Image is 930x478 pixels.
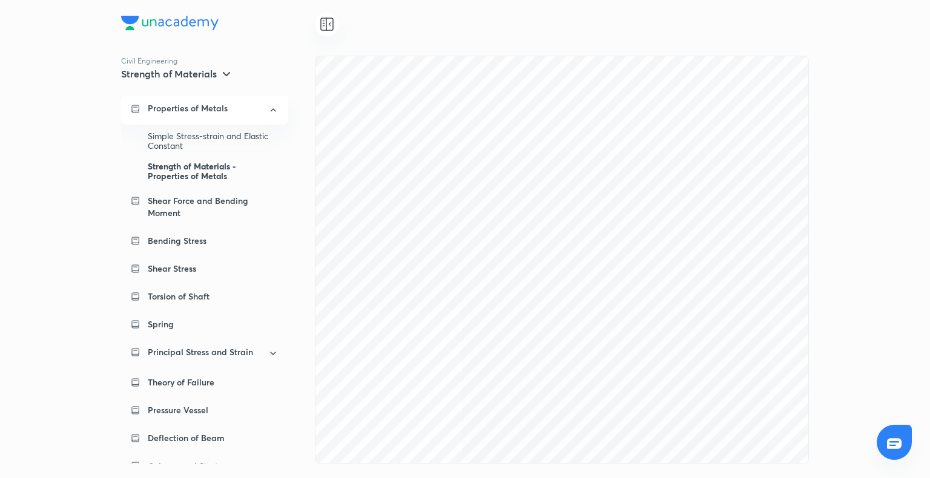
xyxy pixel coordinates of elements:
p: Civil Engineering [121,56,315,67]
p: Pressure Vessel [148,404,208,416]
p: Bending Stress [148,235,206,247]
p: Properties of Metals [148,103,228,114]
p: Principal Stress and Strain [148,346,253,358]
p: Torsion of Shaft [148,290,209,303]
p: Deflection of Beam [148,432,225,444]
p: Column and Strut [148,460,218,472]
div: Strength of Materials - Properties of Metals [148,156,279,186]
img: Company Logo [121,16,219,30]
p: Shear Stress [148,263,196,275]
p: Spring [148,318,174,330]
h5: Strength of Materials [121,68,217,80]
p: Theory of Failure [148,376,214,388]
div: Simple Stress-strain and Elastic Constant [148,126,279,156]
p: Shear Force and Bending Moment [148,195,279,219]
